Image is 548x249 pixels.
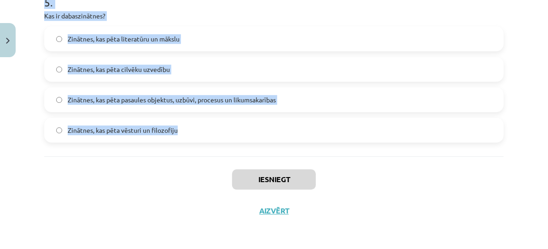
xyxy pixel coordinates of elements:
[56,66,62,72] input: Zinātnes, kas pēta cilvēku uzvedību
[68,125,178,135] span: Zinātnes, kas pēta vēsturi un filozofiju
[44,11,504,21] p: Kas ir dabaszinātnes?
[68,95,276,105] span: Zinātnes, kas pēta pasaules objektus, uzbūvi, procesus un likumsakarības
[6,38,10,44] img: icon-close-lesson-0947bae3869378f0d4975bcd49f059093ad1ed9edebbc8119c70593378902aed.svg
[56,127,62,133] input: Zinātnes, kas pēta vēsturi un filozofiju
[56,97,62,103] input: Zinātnes, kas pēta pasaules objektus, uzbūvi, procesus un likumsakarības
[68,34,180,44] span: Zinātnes, kas pēta literatūru un mākslu
[232,169,316,190] button: Iesniegt
[257,206,291,215] button: Aizvērt
[56,36,62,42] input: Zinātnes, kas pēta literatūru un mākslu
[68,65,170,74] span: Zinātnes, kas pēta cilvēku uzvedību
